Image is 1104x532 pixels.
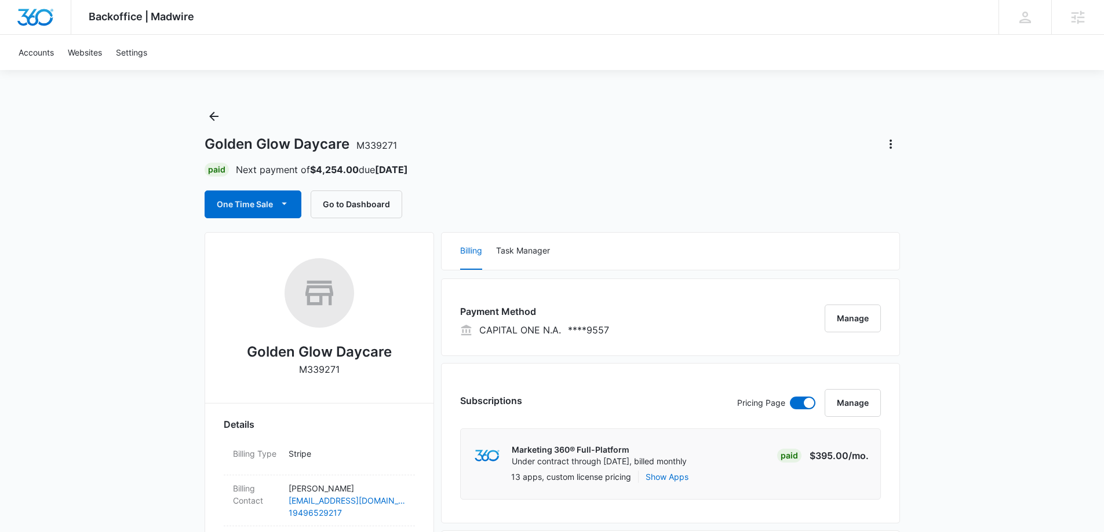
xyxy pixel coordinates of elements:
p: CAPITAL ONE N.A. [479,323,561,337]
div: Paid [205,163,229,177]
button: Show Apps [646,471,688,483]
a: Accounts [12,35,61,70]
p: $395.00 [810,449,869,463]
strong: $4,254.00 [310,164,359,175]
button: Go to Dashboard [311,190,402,218]
button: Back [205,107,223,126]
span: M339271 [356,140,397,151]
h3: Subscriptions [460,394,522,408]
button: Task Manager [496,233,550,270]
button: Billing [460,233,482,270]
button: Manage [825,304,881,332]
button: Manage [825,389,881,417]
a: 19496529217 [289,507,406,519]
h2: Golden Glow Daycare [247,342,392,362]
dt: Billing Contact [233,482,279,507]
p: Pricing Page [737,397,785,409]
div: Billing TypeStripe [224,441,415,475]
h1: Golden Glow Daycare [205,135,397,153]
span: Backoffice | Madwire [89,10,194,23]
p: Next payment of due [236,163,408,177]
p: Stripe [289,447,406,460]
p: 13 apps, custom license pricing [511,471,631,483]
strong: [DATE] [375,164,408,175]
h3: Payment Method [460,304,609,318]
a: Settings [109,35,154,70]
dt: Billing Type [233,447,279,460]
p: M339271 [299,362,340,376]
p: Under contract through [DATE], billed monthly [512,456,687,467]
button: Actions [881,135,900,153]
span: Details [224,417,254,431]
img: marketing360Logo [475,450,500,462]
p: Marketing 360® Full-Platform [512,444,687,456]
p: [PERSON_NAME] [289,482,406,494]
div: Paid [777,449,801,463]
div: Billing Contact[PERSON_NAME][EMAIL_ADDRESS][DOMAIN_NAME]19496529217 [224,475,415,526]
a: Websites [61,35,109,70]
button: One Time Sale [205,190,301,218]
a: [EMAIL_ADDRESS][DOMAIN_NAME] [289,494,406,507]
span: /mo. [848,450,869,461]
